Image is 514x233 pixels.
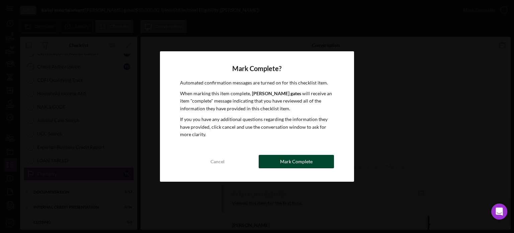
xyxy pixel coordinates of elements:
[252,91,301,96] b: [PERSON_NAME] gates
[259,155,334,168] button: Mark Complete
[210,155,225,168] div: Cancel
[180,116,334,138] p: If you you have any additional questions regarding the information they have provided, click canc...
[280,155,313,168] div: Mark Complete
[491,203,507,220] div: Open Intercom Messenger
[180,65,334,72] h4: Mark Complete?
[180,79,334,86] p: Automated confirmation messages are turned on for this checklist item.
[180,90,334,112] p: When marking this item complete, will receive an item "complete" message indicating that you have...
[180,155,255,168] button: Cancel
